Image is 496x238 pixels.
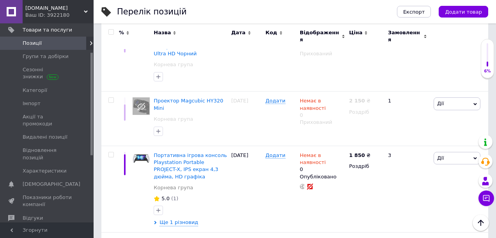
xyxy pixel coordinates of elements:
span: Замовлення [388,29,422,43]
span: (1) [171,196,178,201]
span: Сезонні знижки [23,66,72,80]
img: Проектор Magcubic HY320 Mini [133,97,150,115]
a: Корнева група [154,116,193,123]
div: 1 [383,92,432,146]
div: 1 [383,23,432,92]
div: [DATE] [229,23,264,92]
div: Прихований [300,119,345,126]
span: Акції та промокоди [23,113,72,127]
span: Дії [437,100,444,106]
span: Відновлення позицій [23,147,72,161]
span: Немає в наявності [300,98,326,113]
img: Портативна ігрова консоль Playstation Portable PROJECT-X, IPS екран 4,3 дюйма, HD графіка [133,152,150,164]
span: Характеристики [23,167,67,175]
div: Роздріб [349,163,381,170]
b: 1 850 [349,152,365,158]
span: Групи та добірки [23,53,69,60]
span: Немає в наявності [300,152,326,167]
div: ₴ [349,97,370,104]
a: Корнева група [154,184,193,191]
span: Дата [231,29,246,36]
span: Показники роботи компанії [23,194,72,208]
span: Відгуки [23,215,43,222]
div: [DATE] [229,92,264,146]
div: Прихований [300,50,345,57]
button: Чат з покупцем [478,190,494,206]
a: Портативна ігрова консоль Playstation Portable PROJECT-X, IPS екран 4,3 дюйма, HD графіка [154,152,227,180]
button: Наверх [473,215,489,231]
div: Перелік позицій [117,8,187,16]
div: Роздріб [349,109,381,116]
span: 5.0 [161,196,170,201]
span: Ще 1 різновид [159,219,198,226]
span: Імпорт [23,100,41,107]
button: Додати товар [439,6,488,18]
a: Корнева група [154,61,193,68]
div: 6% [481,69,494,74]
span: Видалені позиції [23,134,67,141]
span: Експорт [403,9,425,15]
span: Ціна [349,29,362,36]
span: Категорії [23,87,47,94]
div: 0 [300,152,345,173]
span: % [119,29,124,36]
button: Експорт [397,6,431,18]
span: Код [266,29,277,36]
div: Опубліковано [300,173,345,180]
div: 3 [383,146,432,233]
div: 0 [300,97,345,119]
span: Назва [154,29,171,36]
span: Додати [266,98,285,104]
span: O.S.A.shop.ua [25,5,84,12]
span: Дії [437,155,444,161]
span: Додати [266,152,285,159]
a: Проектор Magcubic HY320 Mini [154,98,223,111]
span: Позиції [23,40,42,47]
span: Товари та послуги [23,26,72,33]
span: [DEMOGRAPHIC_DATA] [23,181,80,188]
div: Ваш ID: 3922180 [25,12,94,19]
b: 2 150 [349,98,365,104]
span: Додати товар [445,9,482,15]
span: Відображення [300,29,340,43]
div: ₴ [349,152,370,159]
div: [DATE] [229,146,264,233]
